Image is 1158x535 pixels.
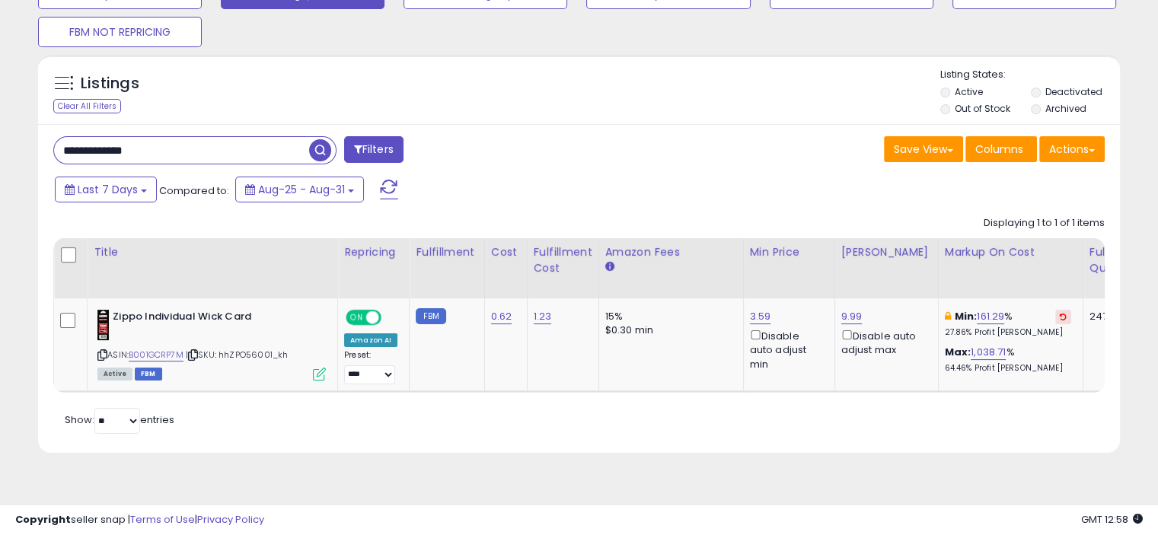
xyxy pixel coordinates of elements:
[977,309,1004,324] a: 161.29
[159,183,229,198] span: Compared to:
[534,244,592,276] div: Fulfillment Cost
[975,142,1023,157] span: Columns
[841,244,932,260] div: [PERSON_NAME]
[971,345,1006,360] a: 1,038.71
[750,244,828,260] div: Min Price
[344,136,404,163] button: Filters
[955,102,1010,115] label: Out of Stock
[15,512,71,527] strong: Copyright
[945,310,1071,338] div: %
[945,346,1071,374] div: %
[97,310,326,379] div: ASIN:
[65,412,174,427] span: Show: entries
[750,327,823,371] div: Disable auto adjust min
[1045,85,1102,98] label: Deactivated
[186,349,288,361] span: | SKU: hhZPO56001_kh
[1089,310,1137,323] div: 247
[491,244,521,260] div: Cost
[129,349,183,361] a: B001GCRP7M
[1081,512,1143,527] span: 2025-09-8 12:58 GMT
[841,327,927,357] div: Disable auto adjust max
[605,310,732,323] div: 15%
[884,136,963,162] button: Save View
[1089,244,1142,276] div: Fulfillable Quantity
[78,182,138,197] span: Last 7 Days
[416,308,445,324] small: FBM
[97,368,132,381] span: All listings currently available for purchase on Amazon
[841,309,863,324] a: 9.99
[344,333,397,347] div: Amazon AI
[534,309,552,324] a: 1.23
[81,73,139,94] h5: Listings
[94,244,331,260] div: Title
[945,345,971,359] b: Max:
[55,177,157,202] button: Last 7 Days
[1039,136,1105,162] button: Actions
[38,17,202,47] button: FBM NOT REPRICING
[97,310,109,340] img: 417qA5VbChL._SL40_.jpg
[258,182,345,197] span: Aug-25 - Aug-31
[379,311,404,324] span: OFF
[938,238,1083,298] th: The percentage added to the cost of goods (COGS) that forms the calculator for Min & Max prices.
[15,513,264,527] div: seller snap | |
[955,85,983,98] label: Active
[945,244,1077,260] div: Markup on Cost
[750,309,771,324] a: 3.59
[347,311,366,324] span: ON
[945,327,1071,338] p: 27.86% Profit [PERSON_NAME]
[197,512,264,527] a: Privacy Policy
[940,68,1120,82] p: Listing States:
[416,244,477,260] div: Fulfillment
[344,350,397,384] div: Preset:
[955,309,978,323] b: Min:
[605,260,614,274] small: Amazon Fees.
[605,244,737,260] div: Amazon Fees
[130,512,195,527] a: Terms of Use
[113,310,298,328] b: Zippo Individual Wick Card
[53,99,121,113] div: Clear All Filters
[1045,102,1086,115] label: Archived
[605,323,732,337] div: $0.30 min
[945,363,1071,374] p: 64.46% Profit [PERSON_NAME]
[344,244,403,260] div: Repricing
[491,309,512,324] a: 0.62
[235,177,364,202] button: Aug-25 - Aug-31
[135,368,162,381] span: FBM
[984,216,1105,231] div: Displaying 1 to 1 of 1 items
[965,136,1037,162] button: Columns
